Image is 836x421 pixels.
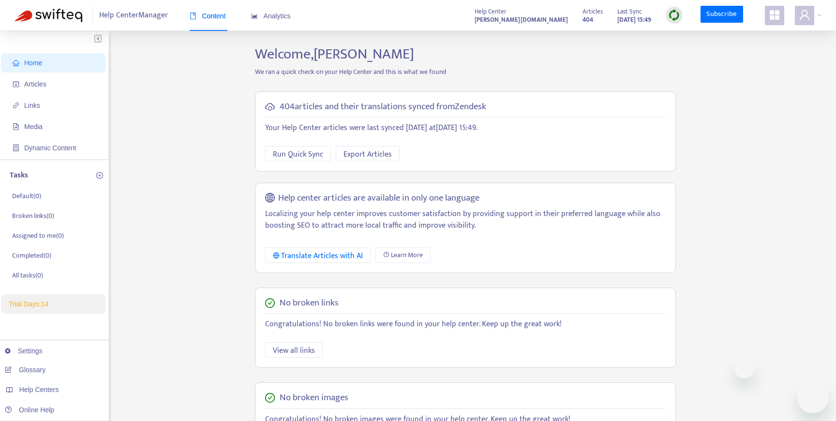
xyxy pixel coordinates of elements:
span: area-chart [251,13,258,19]
span: Articles [24,80,46,88]
span: Run Quick Sync [273,148,323,160]
img: sync.dc5367851b00ba804db3.png [668,9,680,21]
span: check-circle [265,298,275,308]
iframe: Button to launch messaging window [797,382,828,413]
button: View all links [265,342,323,358]
span: Learn More [391,250,423,261]
span: user [799,9,810,21]
strong: [DATE] 15:49 [617,15,651,25]
span: Welcome, [PERSON_NAME] [255,42,414,66]
strong: [PERSON_NAME][DOMAIN_NAME] [475,15,568,25]
strong: 404 [582,15,593,25]
p: We ran a quick check on your Help Center and this is what we found [248,67,683,77]
span: file-image [13,123,19,130]
p: Completed ( 0 ) [12,250,51,261]
span: global [265,193,275,204]
button: Export Articles [336,146,400,161]
span: Help Center Manager [99,6,168,25]
iframe: Close message [735,359,754,378]
span: check-circle [265,393,275,403]
button: Run Quick Sync [265,146,331,161]
span: Content [190,12,226,20]
span: Dynamic Content [24,144,76,152]
span: appstore [769,9,780,21]
a: Subscribe [701,6,743,23]
span: Help Center [475,6,507,17]
span: View all links [273,345,315,357]
span: Export Articles [343,148,392,160]
h5: No broken links [280,298,339,309]
p: Assigned to me ( 0 ) [12,231,64,241]
p: All tasks ( 0 ) [12,270,43,280]
h5: Help center articles are available in only one language [278,193,479,204]
p: Broken links ( 0 ) [12,211,54,221]
span: Help Centers [19,386,59,393]
span: Articles [582,6,603,17]
span: plus-circle [96,172,103,179]
a: Glossary [5,366,45,374]
span: Home [24,59,42,67]
a: [PERSON_NAME][DOMAIN_NAME] [475,14,568,25]
a: Online Help [5,406,54,414]
span: Last Sync [617,6,642,17]
div: Translate Articles with AI [273,250,363,262]
p: Your Help Center articles were last synced [DATE] at [DATE] 15:49 . [265,122,666,134]
img: Swifteq [15,9,82,22]
span: account-book [13,81,19,87]
button: Translate Articles with AI [265,247,371,263]
span: Analytics [251,12,291,20]
span: link [13,102,19,109]
h5: No broken images [280,392,348,404]
a: Learn More [375,247,431,263]
p: Default ( 0 ) [12,191,41,201]
p: Localizing your help center improves customer satisfaction by providing support in their preferre... [265,208,666,232]
span: Media [24,123,43,131]
span: Links [24,102,40,109]
h5: 404 articles and their translations synced from Zendesk [280,102,486,113]
p: Tasks [10,170,28,181]
span: home [13,59,19,66]
span: book [190,13,196,19]
span: cloud-sync [265,102,275,112]
span: container [13,145,19,151]
a: Settings [5,347,43,355]
span: Trial Days: 14 [9,300,48,308]
p: Congratulations! No broken links were found in your help center. Keep up the great work! [265,319,666,330]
